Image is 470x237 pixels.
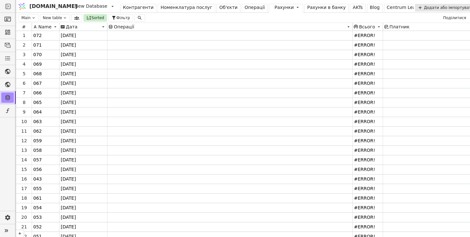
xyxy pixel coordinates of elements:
a: Рахунки в банку [304,4,349,13]
div: #ERROR! [353,174,383,184]
span: Операції [114,24,134,29]
div: [DATE] [59,213,107,222]
span: 062 [33,128,42,135]
span: 068 [33,70,42,77]
div: [DATE] [59,184,107,193]
button: New table [40,14,70,22]
span: 069 [33,61,42,68]
div: 19 [17,204,32,211]
a: Рахунки [269,4,303,13]
div: [DATE] [59,107,107,117]
div: 2 [17,42,32,48]
div: 3 [17,51,32,58]
button: Фільтр [108,14,133,22]
span: Платник [389,24,410,29]
div: #ERROR! [353,98,383,107]
div: 1 [17,32,32,39]
div: [DATE] [59,146,107,155]
div: 20 [17,214,32,221]
span: Фільтр [116,15,130,21]
div: Об'єкти [219,4,238,11]
div: #ERROR! [353,155,383,165]
span: 063 [33,118,42,125]
div: 18 [17,195,32,202]
div: #ERROR! [353,69,383,78]
div: 13 [17,147,32,154]
a: Blog [367,4,383,13]
span: 055 [33,185,42,192]
div: [DATE] [59,165,107,174]
div: 6 [17,80,32,87]
div: #ERROR! [353,88,383,98]
span: 059 [33,137,42,144]
span: 052 [33,224,42,230]
div: Рахунки в банку [307,4,346,11]
span: 043 [33,176,42,182]
div: 21 [17,224,32,230]
div: [DATE] [59,117,107,126]
div: 14 [17,157,32,163]
div: 17 [17,185,32,192]
a: Операції [242,4,268,13]
span: Всього [359,24,375,29]
div: 7 [17,90,32,96]
span: 066 [33,90,42,96]
span: 056 [33,166,42,173]
div: #ERROR! [353,107,383,117]
button: Main [17,14,39,22]
button: Sorted [83,14,107,22]
div: [DATE] [59,136,107,145]
div: #ERROR! [353,165,383,174]
div: Blog [370,4,380,11]
span: 070 [33,51,42,58]
a: Номенклатура послуг [158,4,215,13]
div: #ERROR! [353,50,383,59]
div: Рахунки [274,4,294,11]
div: #ERROR! [353,31,383,40]
a: Centrum Leads [384,4,424,13]
div: 8 [17,99,32,106]
span: Name [38,24,51,29]
div: [DATE] [59,174,107,184]
div: [DATE] [59,88,107,98]
div: #ERROR! [353,222,383,232]
span: 072 [33,32,42,39]
div: 12 [17,137,32,144]
div: Centrum Leads [387,4,421,11]
span: 065 [33,99,42,106]
div: #ERROR! [353,127,383,136]
span: 057 [33,157,42,163]
div: 10 [17,118,32,125]
a: AKTs [350,4,365,13]
div: [DATE] [59,98,107,107]
div: #ERROR! [353,117,383,126]
div: Операції [245,4,265,11]
div: Номенклатура послуг [161,4,212,11]
button: Поділитися [441,14,469,22]
div: 16 [17,176,32,182]
div: 5 [17,70,32,77]
div: # [16,23,32,31]
div: #ERROR! [353,213,383,222]
div: [DATE] [59,222,107,232]
div: [DATE] [59,79,107,88]
span: 061 [33,195,42,202]
span: 071 [33,42,42,48]
div: AKTs [353,4,363,11]
span: 058 [33,147,42,154]
div: [DATE] [59,69,107,78]
div: 15 [17,166,32,173]
div: [DATE] [59,194,107,203]
div: #ERROR! [353,184,383,193]
div: [DATE] [59,50,107,59]
img: Logo [17,0,27,12]
span: Дата [66,24,77,29]
span: 067 [33,80,42,87]
div: Main [19,14,39,22]
div: #ERROR! [353,136,383,145]
div: #ERROR! [353,194,383,203]
div: [DATE] [59,155,107,165]
div: 9 [17,109,32,115]
a: Об'єкти [216,4,240,13]
div: 11 [17,128,32,135]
